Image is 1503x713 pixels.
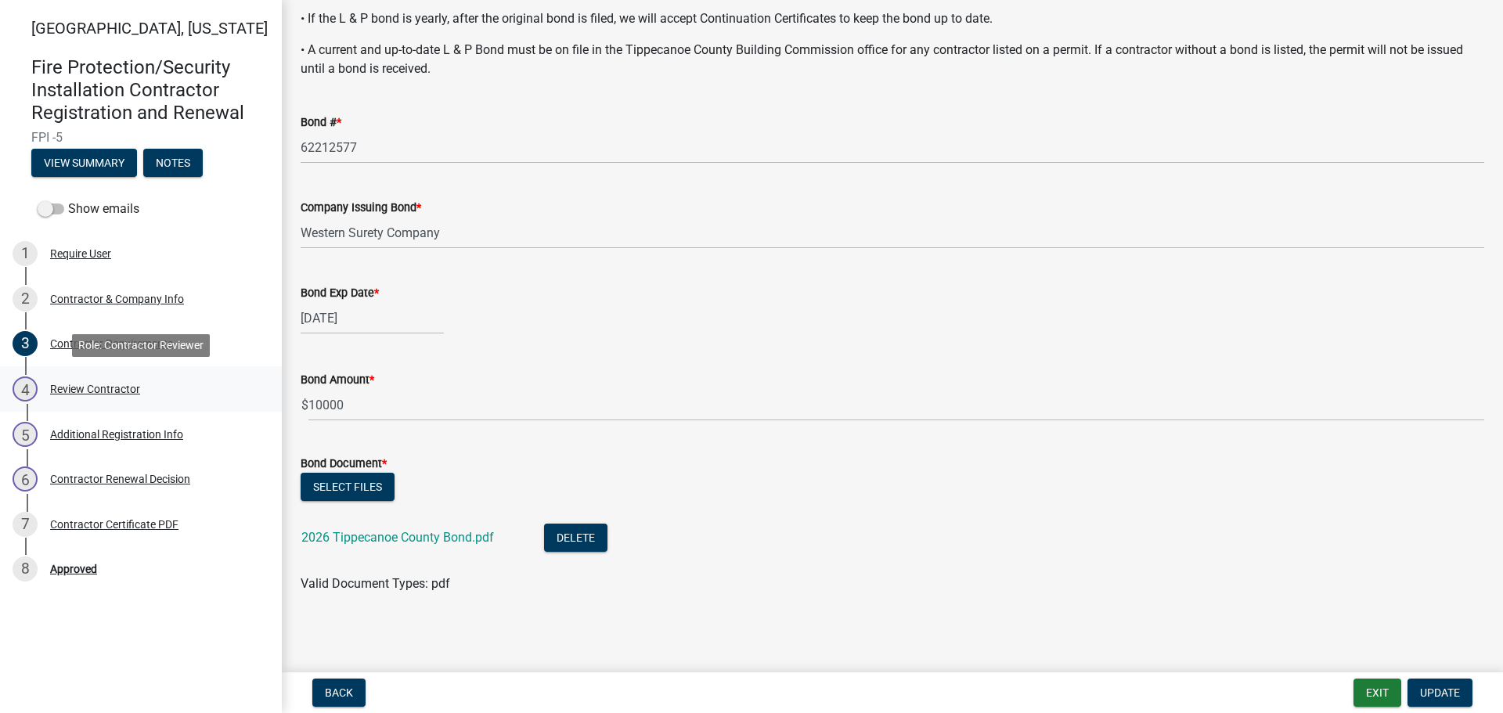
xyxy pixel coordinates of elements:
label: Show emails [38,200,139,218]
button: Exit [1353,679,1401,707]
p: • If the L & P bond is yearly, after the original bond is filed, we will accept Continuation Cert... [301,9,1484,28]
button: Delete [544,524,607,552]
span: Back [325,686,353,699]
span: FPI -5 [31,130,250,145]
div: 3 [13,331,38,356]
div: Role: Contractor Reviewer [72,334,210,357]
wm-modal-confirm: Summary [31,158,137,171]
div: Approved [50,564,97,574]
div: 5 [13,422,38,447]
button: Notes [143,149,203,177]
span: $ [301,389,309,421]
div: 2 [13,286,38,311]
span: Update [1420,686,1460,699]
div: Contractor Requirements [50,338,173,349]
div: 1 [13,241,38,266]
div: Require User [50,248,111,259]
div: 7 [13,512,38,537]
label: Bond Exp Date [301,288,379,299]
a: 2026 Tippecanoe County Bond.pdf [301,530,494,545]
label: Bond Amount [301,375,374,386]
button: View Summary [31,149,137,177]
p: • A current and up-to-date L & P Bond must be on file in the Tippecanoe County Building Commissio... [301,41,1484,78]
input: mm/dd/yyyy [301,302,444,334]
button: Select files [301,473,395,501]
wm-modal-confirm: Delete Document [544,531,607,546]
label: Company Issuing Bond [301,203,421,214]
label: Bond Document [301,459,387,470]
div: Contractor Renewal Decision [50,474,190,484]
div: Additional Registration Info [50,429,183,440]
div: Contractor & Company Info [50,293,184,304]
div: 8 [13,556,38,582]
span: Valid Document Types: pdf [301,576,450,591]
h4: Fire Protection/Security Installation Contractor Registration and Renewal [31,56,269,124]
div: 6 [13,466,38,492]
div: Review Contractor [50,384,140,394]
button: Back [312,679,366,707]
button: Update [1407,679,1472,707]
div: 4 [13,376,38,402]
span: [GEOGRAPHIC_DATA], [US_STATE] [31,19,268,38]
label: Bond # [301,117,341,128]
div: Contractor Certificate PDF [50,519,178,530]
wm-modal-confirm: Notes [143,158,203,171]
